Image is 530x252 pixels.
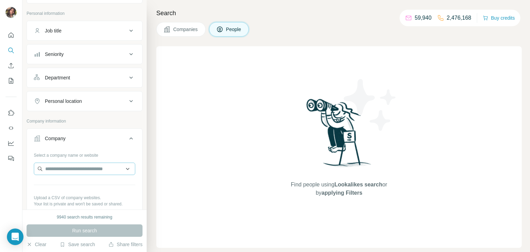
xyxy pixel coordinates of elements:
[27,118,143,124] p: Company information
[6,7,17,18] img: Avatar
[45,27,61,34] div: Job title
[483,13,515,23] button: Buy credits
[45,135,66,142] div: Company
[7,229,23,245] div: Open Intercom Messenger
[27,10,143,17] p: Personal information
[226,26,242,33] span: People
[334,182,382,187] span: Lookalikes search
[322,190,362,196] span: applying Filters
[60,241,95,248] button: Save search
[27,241,46,248] button: Clear
[6,29,17,41] button: Quick start
[284,181,394,197] span: Find people using or by
[173,26,198,33] span: Companies
[34,195,135,201] p: Upload a CSV of company websites.
[6,122,17,134] button: Use Surfe API
[27,22,142,39] button: Job title
[27,93,142,109] button: Personal location
[6,137,17,149] button: Dashboard
[6,107,17,119] button: Use Surfe on LinkedIn
[27,69,142,86] button: Department
[27,46,142,62] button: Seniority
[447,14,471,22] p: 2,476,168
[303,97,375,174] img: Surfe Illustration - Woman searching with binoculars
[415,14,432,22] p: 59,940
[6,152,17,165] button: Feedback
[57,214,112,220] div: 9940 search results remaining
[339,74,401,136] img: Surfe Illustration - Stars
[108,241,143,248] button: Share filters
[34,201,135,207] p: Your list is private and won't be saved or shared.
[6,44,17,57] button: Search
[45,51,63,58] div: Seniority
[156,8,522,18] h4: Search
[6,75,17,87] button: My lists
[34,149,135,158] div: Select a company name or website
[6,59,17,72] button: Enrich CSV
[45,98,82,105] div: Personal location
[45,74,70,81] div: Department
[27,130,142,149] button: Company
